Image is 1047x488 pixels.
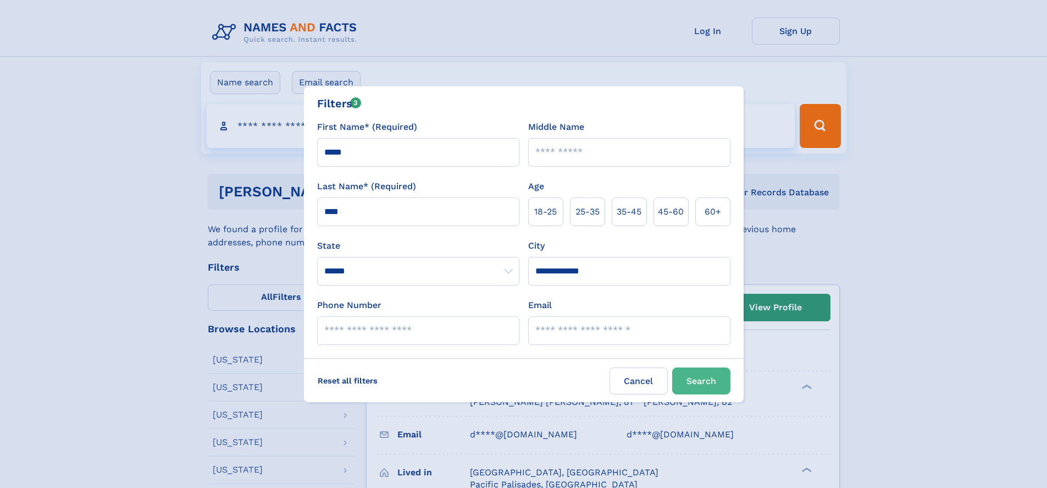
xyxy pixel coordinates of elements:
label: Email [528,299,552,312]
label: Cancel [610,368,668,394]
span: 25‑35 [575,205,600,218]
label: Phone Number [317,299,381,312]
div: Filters [317,95,362,112]
button: Search [672,368,730,394]
label: First Name* (Required) [317,120,417,134]
label: State [317,239,519,253]
span: 18‑25 [534,205,557,218]
label: Middle Name [528,120,584,134]
span: 60+ [705,205,721,218]
label: Last Name* (Required) [317,180,416,193]
span: 45‑60 [658,205,684,218]
label: Reset all filters [311,368,385,394]
label: Age [528,180,544,193]
span: 35‑45 [617,205,641,218]
label: City [528,239,545,253]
